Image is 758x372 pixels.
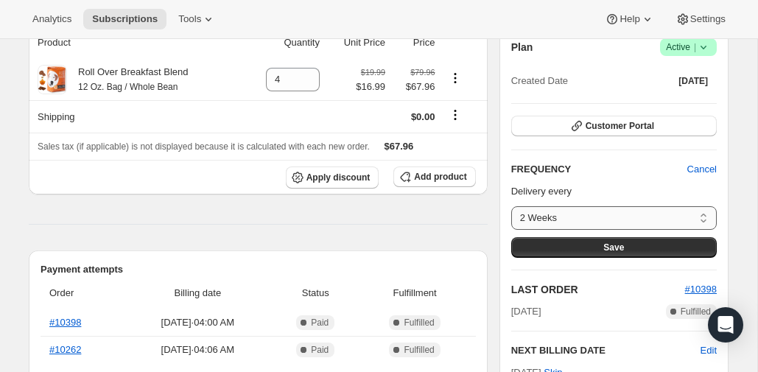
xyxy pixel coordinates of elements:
[311,344,329,356] span: Paid
[29,27,242,59] th: Product
[178,13,201,25] span: Tools
[511,343,701,358] h2: NEXT BILLING DATE
[511,304,541,319] span: [DATE]
[311,317,329,329] span: Paid
[511,184,717,199] p: Delivery every
[169,9,225,29] button: Tools
[385,141,414,152] span: $67.96
[694,41,696,53] span: |
[393,166,475,187] button: Add product
[41,277,123,309] th: Order
[49,317,81,328] a: #10398
[596,9,663,29] button: Help
[687,162,717,177] span: Cancel
[678,75,708,87] span: [DATE]
[67,65,189,94] div: Roll Over Breakfast Blend
[38,141,370,152] span: Sales tax (if applicable) is not displayed because it is calculated with each new order.
[127,343,268,357] span: [DATE] · 04:06 AM
[127,286,268,301] span: Billing date
[92,13,158,25] span: Subscriptions
[667,9,734,29] button: Settings
[324,27,390,59] th: Unit Price
[685,282,717,297] button: #10398
[83,9,166,29] button: Subscriptions
[670,71,717,91] button: [DATE]
[78,82,178,92] small: 12 Oz. Bag / Whole Bean
[511,237,717,258] button: Save
[443,107,467,123] button: Shipping actions
[127,315,268,330] span: [DATE] · 04:00 AM
[277,286,354,301] span: Status
[666,40,711,55] span: Active
[685,284,717,295] a: #10398
[24,9,80,29] button: Analytics
[286,166,379,189] button: Apply discount
[49,344,81,355] a: #10262
[443,70,467,86] button: Product actions
[701,343,717,358] button: Edit
[242,27,324,59] th: Quantity
[361,68,385,77] small: $19.99
[363,286,467,301] span: Fulfillment
[38,65,67,94] img: product img
[411,111,435,122] span: $0.00
[708,307,743,343] div: Open Intercom Messenger
[511,116,717,136] button: Customer Portal
[620,13,639,25] span: Help
[306,172,371,183] span: Apply discount
[511,40,533,55] h2: Plan
[414,171,466,183] span: Add product
[511,74,568,88] span: Created Date
[678,158,726,181] button: Cancel
[356,80,385,94] span: $16.99
[603,242,624,253] span: Save
[404,317,434,329] span: Fulfilled
[29,100,242,133] th: Shipping
[511,162,687,177] h2: FREQUENCY
[681,306,711,317] span: Fulfilled
[32,13,71,25] span: Analytics
[394,80,435,94] span: $67.96
[390,27,439,59] th: Price
[41,262,476,277] h2: Payment attempts
[511,282,685,297] h2: LAST ORDER
[404,344,434,356] span: Fulfilled
[586,120,654,132] span: Customer Portal
[410,68,435,77] small: $79.96
[690,13,726,25] span: Settings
